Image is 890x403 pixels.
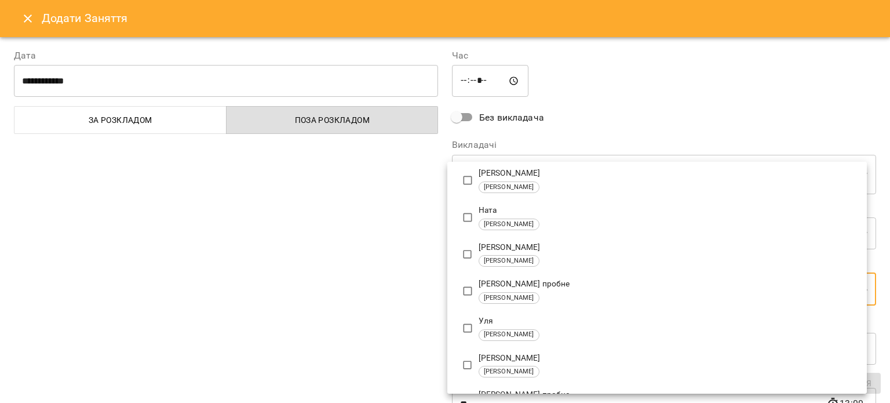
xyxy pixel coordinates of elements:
[479,353,858,364] p: [PERSON_NAME]
[479,389,858,401] p: [PERSON_NAME] пробне
[479,183,539,193] span: [PERSON_NAME]
[479,256,539,266] span: [PERSON_NAME]
[479,220,539,230] span: [PERSON_NAME]
[479,168,858,179] p: [PERSON_NAME]
[479,315,858,327] p: Уля
[479,278,858,290] p: [PERSON_NAME] пробне
[479,242,858,253] p: [PERSON_NAME]
[479,205,858,216] p: Ната
[479,367,539,377] span: [PERSON_NAME]
[479,293,539,303] span: [PERSON_NAME]
[479,330,539,340] span: [PERSON_NAME]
